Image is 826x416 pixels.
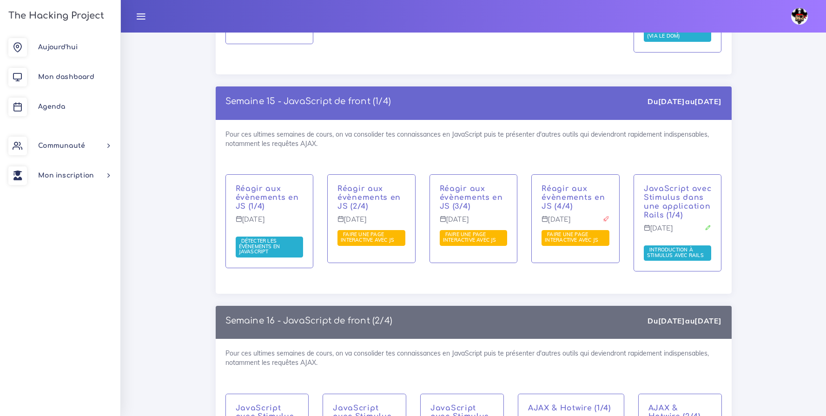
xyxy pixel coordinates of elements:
[542,185,605,211] a: Réagir aux évènements en JS (4/4)
[225,97,391,106] a: Semaine 15 - JavaScript de front (1/4)
[528,404,614,413] p: AJAX & Hotwire (1/4)
[38,172,94,179] span: Mon inscription
[542,216,609,231] p: [DATE]
[644,185,712,219] a: JavaScript avec Stimulus dans une application Rails (1/4)
[647,247,706,259] a: Introduction à Stimulus avec Rails
[38,142,85,149] span: Communauté
[694,316,721,325] strong: [DATE]
[236,216,304,231] p: [DATE]
[648,96,721,107] div: Du au
[694,97,721,106] strong: [DATE]
[658,97,685,106] strong: [DATE]
[337,185,401,211] a: Réagir aux évènements en JS (2/4)
[225,316,393,326] p: Semaine 16 - JavaScript de front (2/4)
[791,8,808,25] img: avatar
[443,231,499,244] a: Faire une page interactive avec JS
[341,231,396,243] span: Faire une page interactive avec JS
[38,44,78,51] span: Aujourd'hui
[545,231,601,244] a: Faire une page interactive avec JS
[647,246,706,258] span: Introduction à Stimulus avec Rails
[440,185,503,211] a: Réagir aux évènements en JS (3/4)
[236,185,299,211] a: Réagir aux évènements en JS (1/4)
[341,231,396,244] a: Faire une page interactive avec JS
[38,103,65,110] span: Agenda
[443,231,499,243] span: Faire une page interactive avec JS
[545,231,601,243] span: Faire une page interactive avec JS
[440,216,508,231] p: [DATE]
[644,225,712,239] p: [DATE]
[648,316,721,326] div: Du au
[216,120,732,294] div: Pour ces ultimes semaines de cours, on va consolider tes connaissances en JavaScript puis te prés...
[239,238,280,255] a: Détecter les évènements en JavaScript
[658,316,685,325] strong: [DATE]
[6,11,104,21] h3: The Hacking Project
[337,216,405,231] p: [DATE]
[38,73,94,80] span: Mon dashboard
